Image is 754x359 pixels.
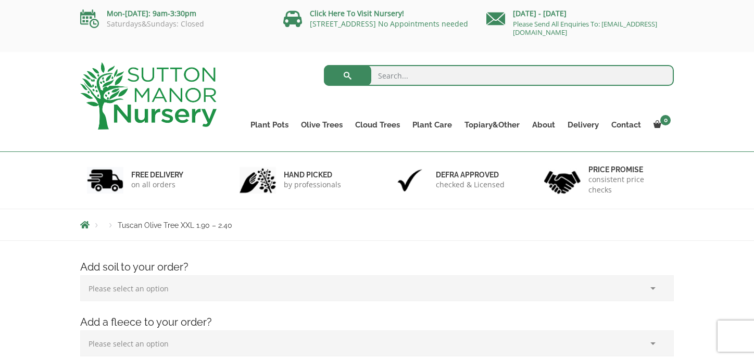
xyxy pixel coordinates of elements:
a: Contact [605,118,647,132]
span: Tuscan Olive Tree XXL 1.90 – 2.40 [118,221,232,229]
p: by professionals [284,179,341,190]
p: Saturdays&Sundays: Closed [80,20,268,28]
input: Search... [324,65,674,86]
h4: Add soil to your order? [72,259,682,275]
p: on all orders [131,179,183,190]
a: About [526,118,561,132]
img: 2.jpg [240,167,276,194]
p: consistent price checks [588,174,668,195]
h6: FREE DELIVERY [131,170,183,179]
p: checked & Licensed [436,179,505,190]
nav: Breadcrumbs [80,221,674,229]
span: 0 [660,115,671,125]
h6: Defra approved [436,170,505,179]
a: Please Send All Enquiries To: [EMAIL_ADDRESS][DOMAIN_NAME] [513,19,657,37]
a: 0 [647,118,674,132]
img: 3.jpg [392,167,428,194]
a: Topiary&Other [458,118,526,132]
a: Cloud Trees [349,118,406,132]
img: 1.jpg [87,167,123,194]
a: Olive Trees [295,118,349,132]
a: Delivery [561,118,605,132]
img: 4.jpg [544,164,581,196]
img: logo [80,62,217,130]
a: Plant Care [406,118,458,132]
h6: hand picked [284,170,341,179]
p: Mon-[DATE]: 9am-3:30pm [80,7,268,20]
a: Click Here To Visit Nursery! [310,8,404,18]
h4: Add a fleece to your order? [72,314,682,330]
a: [STREET_ADDRESS] No Appointments needed [310,19,468,29]
h6: Price promise [588,165,668,174]
p: [DATE] - [DATE] [486,7,674,20]
a: Plant Pots [244,118,295,132]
